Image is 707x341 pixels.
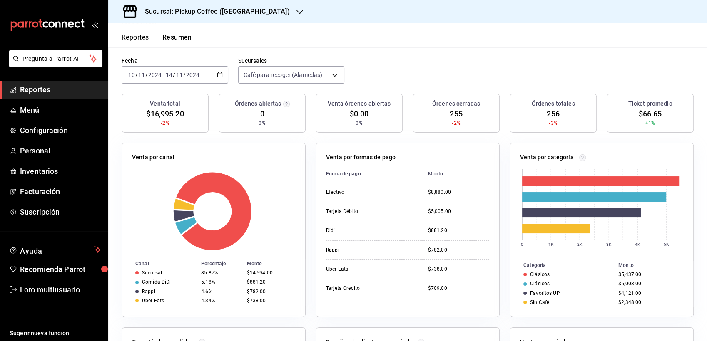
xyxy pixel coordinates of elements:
div: $5,005.00 [428,208,489,215]
div: Rappi [142,289,155,294]
text: 1K [548,242,554,247]
input: -- [128,72,135,78]
text: 2K [577,242,583,247]
th: Monto [243,259,305,268]
button: Resumen [162,33,192,47]
div: Tarjeta Credito [326,285,409,292]
font: Inventarios [20,167,58,175]
text: 5K [664,242,669,247]
span: 256 [547,108,559,119]
div: Efectivo [326,189,409,196]
span: Café para recoger (Alamedas) [244,71,323,79]
h3: Órdenes totales [532,99,575,108]
div: $738.00 [246,298,292,304]
div: $8,880.00 [428,189,489,196]
div: Tarjeta Débito [326,208,409,215]
div: Uber Eats [326,266,409,273]
span: / [173,72,175,78]
th: Forma de pago [326,165,421,183]
label: Sucursales [238,58,345,64]
span: 0% [259,119,265,127]
h3: Venta total [150,99,180,108]
font: Configuración [20,126,68,135]
text: 0 [521,242,523,247]
div: Sin Café [530,299,549,305]
div: Clásicos [530,281,550,287]
span: $66.65 [639,108,662,119]
span: 0 [260,108,264,119]
th: Canal [122,259,198,268]
th: Categoría [510,261,615,270]
div: $5,437.00 [618,272,680,277]
div: $709.00 [428,285,489,292]
span: 0% [356,119,362,127]
font: Personal [20,146,50,155]
span: Ayuda [20,245,90,255]
font: Suscripción [20,208,60,216]
h3: Ticket promedio [628,99,672,108]
th: Monto [615,261,693,270]
div: $782.00 [246,289,292,294]
div: $5,003.00 [618,281,680,287]
div: $738.00 [428,266,489,273]
div: Clásicos [530,272,550,277]
h3: Órdenes abiertas [234,99,281,108]
input: -- [176,72,183,78]
div: Favoritos UP [530,290,560,296]
a: Pregunta a Parrot AI [6,60,102,69]
div: $782.00 [428,247,489,254]
span: Pregunta a Parrot AI [22,54,90,63]
h3: Venta órdenes abiertas [328,99,391,108]
font: Facturación [20,187,60,196]
button: open_drawer_menu [92,22,98,28]
input: ---- [186,72,200,78]
h3: Sucursal: Pickup Coffee ([GEOGRAPHIC_DATA]) [138,7,290,17]
text: 3K [606,242,612,247]
div: Sucursal [142,270,162,276]
font: Recomienda Parrot [20,265,85,274]
input: -- [138,72,145,78]
font: Loro multiusuario [20,285,80,294]
th: Monto [421,165,489,183]
text: 4K [635,242,640,247]
span: / [145,72,148,78]
font: Menú [20,106,40,114]
div: Pestañas de navegación [122,33,192,47]
span: -3% [549,119,557,127]
div: Didi [326,227,409,234]
span: -2% [161,119,169,127]
span: -2% [452,119,460,127]
span: / [135,72,138,78]
font: Reportes [122,33,149,42]
label: Fecha [122,58,228,64]
div: Uber Eats [142,298,164,304]
div: $14,594.00 [246,270,292,276]
div: $881.20 [246,279,292,285]
span: $16,995.20 [146,108,184,119]
font: Reportes [20,85,50,94]
p: Venta por categoría [520,153,574,162]
div: $881.20 [428,227,489,234]
span: / [183,72,186,78]
p: Venta por canal [132,153,174,162]
div: $4,121.00 [618,290,680,296]
input: ---- [148,72,162,78]
span: $0.00 [350,108,369,119]
div: 4.34% [201,298,240,304]
button: Pregunta a Parrot AI [9,50,102,67]
div: 85.87% [201,270,240,276]
div: 5.18% [201,279,240,285]
span: 255 [450,108,462,119]
p: Venta por formas de pago [326,153,396,162]
div: $2,348.00 [618,299,680,305]
th: Porcentaje [198,259,243,268]
div: Rappi [326,247,409,254]
input: -- [165,72,173,78]
span: - [163,72,164,78]
span: +1% [645,119,655,127]
h3: Órdenes cerradas [432,99,480,108]
font: Sugerir nueva función [10,330,69,336]
div: Comida DiDi [142,279,171,285]
div: 4.6% [201,289,240,294]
